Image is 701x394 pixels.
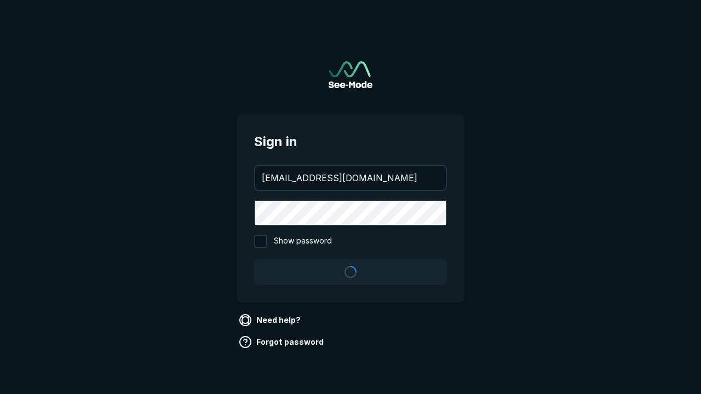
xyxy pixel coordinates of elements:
img: See-Mode Logo [329,61,372,88]
span: Show password [274,235,332,248]
a: Need help? [237,311,305,329]
a: Forgot password [237,333,328,351]
input: your@email.com [255,166,446,190]
a: Go to sign in [329,61,372,88]
span: Sign in [254,132,447,152]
